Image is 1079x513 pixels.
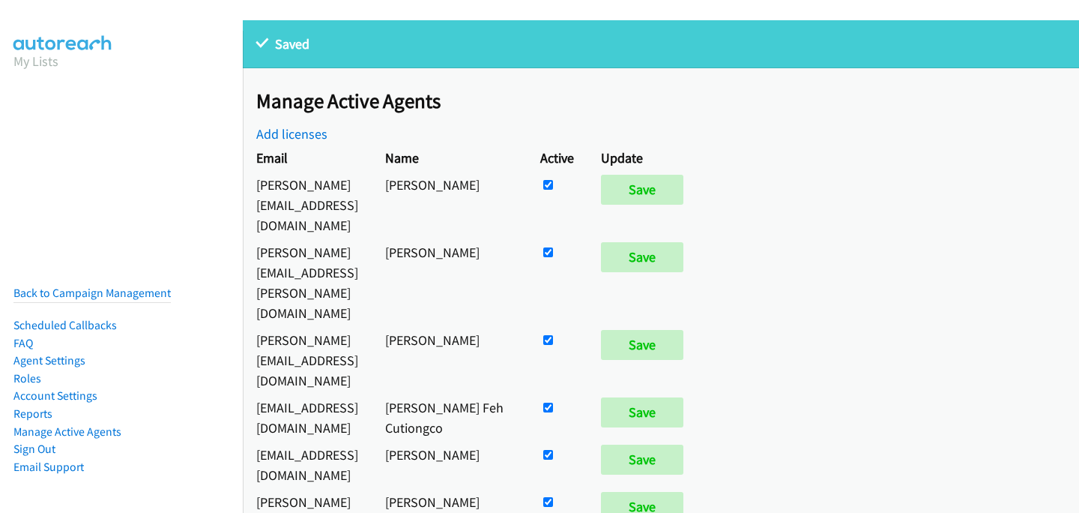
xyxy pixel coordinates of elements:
[13,336,33,350] a: FAQ
[601,242,683,272] input: Save
[256,88,1079,114] h2: Manage Active Agents
[243,441,372,488] td: [EMAIL_ADDRESS][DOMAIN_NAME]
[372,238,527,326] td: [PERSON_NAME]
[601,397,683,427] input: Save
[13,388,97,403] a: Account Settings
[601,175,683,205] input: Save
[13,460,84,474] a: Email Support
[13,353,85,367] a: Agent Settings
[601,330,683,360] input: Save
[587,144,704,171] th: Update
[243,144,372,171] th: Email
[372,441,527,488] td: [PERSON_NAME]
[243,171,372,238] td: [PERSON_NAME][EMAIL_ADDRESS][DOMAIN_NAME]
[13,286,171,300] a: Back to Campaign Management
[372,326,527,394] td: [PERSON_NAME]
[13,371,41,385] a: Roles
[243,238,372,326] td: [PERSON_NAME][EMAIL_ADDRESS][PERSON_NAME][DOMAIN_NAME]
[13,442,55,456] a: Sign Out
[13,318,117,332] a: Scheduled Callbacks
[243,394,372,441] td: [EMAIL_ADDRESS][DOMAIN_NAME]
[13,52,58,70] a: My Lists
[372,144,527,171] th: Name
[13,406,52,421] a: Reports
[256,125,327,142] a: Add licenses
[13,424,121,439] a: Manage Active Agents
[601,445,683,475] input: Save
[372,171,527,238] td: [PERSON_NAME]
[372,394,527,441] td: [PERSON_NAME] Feh Cutiongco
[243,326,372,394] td: [PERSON_NAME][EMAIL_ADDRESS][DOMAIN_NAME]
[527,144,587,171] th: Active
[256,34,1066,54] p: Saved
